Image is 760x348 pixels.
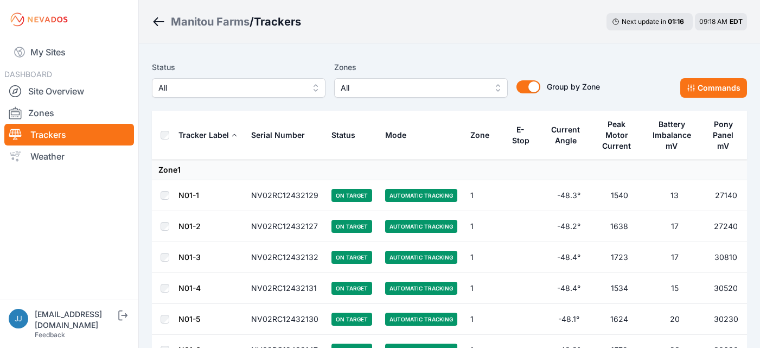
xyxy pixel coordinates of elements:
td: 30810 [705,242,747,273]
nav: Breadcrumb [152,8,301,36]
td: 1723 [594,242,644,273]
label: Zones [334,61,508,74]
td: NV02RC12432127 [245,211,325,242]
div: 01 : 16 [668,17,687,26]
a: Site Overview [4,80,134,102]
img: jjones@prismpower.solar [9,309,28,328]
td: 15 [644,273,705,304]
span: On Target [331,251,372,264]
button: Zone [470,122,498,148]
td: 20 [644,304,705,335]
button: Battery Imbalance mV [651,111,698,159]
a: N01-5 [178,314,200,324]
td: 27140 [705,180,747,211]
div: Status [331,130,355,141]
div: [EMAIL_ADDRESS][DOMAIN_NAME] [35,309,116,331]
td: Zone 1 [152,160,747,180]
div: Pony Panel mV [711,119,736,151]
span: On Target [331,220,372,233]
td: 13 [644,180,705,211]
td: 1638 [594,211,644,242]
div: Peak Motor Current [601,119,633,151]
div: Zone [470,130,489,141]
span: Next update in [622,17,666,26]
label: Status [152,61,325,74]
button: Tracker Label [178,122,238,148]
span: Automatic Tracking [385,313,457,326]
td: 1 [464,211,504,242]
td: NV02RC12432129 [245,180,325,211]
img: Nevados [9,11,69,28]
td: 1 [464,273,504,304]
a: Weather [4,145,134,167]
h3: Trackers [254,14,301,29]
button: Serial Number [251,122,314,148]
td: 27240 [705,211,747,242]
span: On Target [331,189,372,202]
div: E-Stop [511,124,530,146]
td: 1 [464,242,504,273]
td: -48.4° [544,273,594,304]
a: N01-1 [178,191,199,200]
span: EDT [730,17,743,26]
td: NV02RC12432130 [245,304,325,335]
span: / [250,14,254,29]
span: DASHBOARD [4,69,52,79]
button: Pony Panel mV [711,111,740,159]
td: 1 [464,304,504,335]
td: 17 [644,211,705,242]
span: On Target [331,282,372,295]
td: -48.2° [544,211,594,242]
span: Group by Zone [547,82,600,91]
td: 30520 [705,273,747,304]
td: -48.1° [544,304,594,335]
td: 1540 [594,180,644,211]
button: All [334,78,508,98]
td: NV02RC12432131 [245,273,325,304]
a: N01-2 [178,222,201,231]
span: Automatic Tracking [385,282,457,295]
td: -48.4° [544,242,594,273]
td: 1534 [594,273,644,304]
span: Automatic Tracking [385,251,457,264]
a: N01-4 [178,283,201,293]
span: All [158,81,304,94]
a: Zones [4,102,134,124]
div: Tracker Label [178,130,229,141]
td: -48.3° [544,180,594,211]
button: Mode [385,122,415,148]
td: 30230 [705,304,747,335]
span: 09:18 AM [699,17,727,26]
button: Commands [680,78,747,98]
a: Trackers [4,124,134,145]
button: Current Angle [550,117,587,154]
td: 1624 [594,304,644,335]
td: 17 [644,242,705,273]
button: Peak Motor Current [601,111,638,159]
a: N01-3 [178,252,201,262]
div: Mode [385,130,406,141]
a: My Sites [4,39,134,65]
button: All [152,78,325,98]
div: Current Angle [550,124,582,146]
span: All [341,81,486,94]
a: Feedback [35,331,65,339]
button: Status [331,122,364,148]
div: Battery Imbalance mV [651,119,693,151]
div: Serial Number [251,130,305,141]
span: On Target [331,313,372,326]
span: Automatic Tracking [385,189,457,202]
td: NV02RC12432132 [245,242,325,273]
button: E-Stop [511,117,537,154]
span: Automatic Tracking [385,220,457,233]
td: 1 [464,180,504,211]
a: Manitou Farms [171,14,250,29]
